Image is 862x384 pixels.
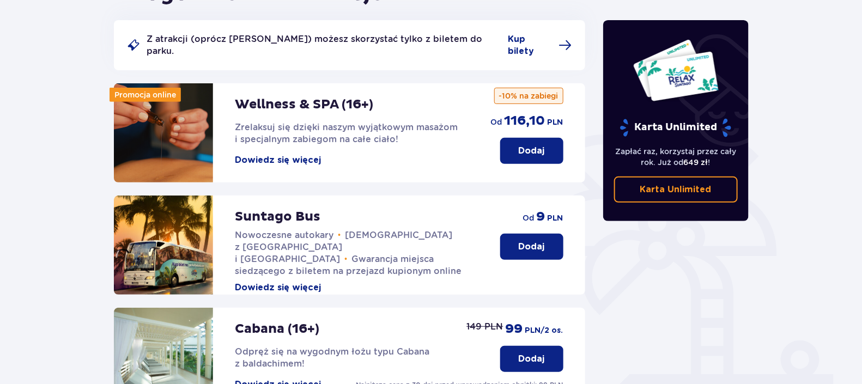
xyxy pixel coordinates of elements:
[523,212,535,223] span: od
[467,321,503,333] p: 149 PLN
[344,254,348,265] span: •
[633,39,719,102] img: Dwie karty całoroczne do Suntago z napisem 'UNLIMITED RELAX', na białym tle z tropikalnymi liśćmi...
[494,88,563,104] p: -10% na zabiegi
[619,118,732,137] p: Karta Unlimited
[114,83,213,182] img: attraction
[235,282,321,294] button: Dowiedz się więcej
[525,325,563,336] span: PLN /2 os.
[684,158,708,167] span: 649 zł
[235,154,321,166] button: Dowiedz się więcej
[640,184,712,196] p: Karta Unlimited
[500,234,563,260] button: Dodaj
[235,230,453,264] span: [DEMOGRAPHIC_DATA] z [GEOGRAPHIC_DATA] i [GEOGRAPHIC_DATA]
[508,33,553,57] span: Kup bilety
[537,209,545,225] span: 9
[235,122,458,144] span: Zrelaksuj się dzięki naszym wyjątkowym masażom i specjalnym zabiegom na całe ciało!
[147,33,501,57] p: Z atrakcji (oprócz [PERSON_NAME]) możesz skorzystać tylko z biletem do parku.
[508,33,572,57] a: Kup bilety
[235,321,319,337] p: Cabana (16+)
[500,138,563,164] button: Dodaj
[506,321,523,337] span: 99
[338,230,341,241] span: •
[491,117,502,127] span: od
[235,209,320,225] p: Suntago Bus
[505,113,545,129] span: 116,10
[114,196,213,295] img: attraction
[614,146,738,168] p: Zapłać raz, korzystaj przez cały rok. Już od !
[548,117,563,128] span: PLN
[500,346,563,372] button: Dodaj
[235,96,373,113] p: Wellness & SPA (16+)
[519,353,545,365] p: Dodaj
[519,145,545,157] p: Dodaj
[614,176,738,203] a: Karta Unlimited
[235,346,429,369] span: Odpręż się na wygodnym łożu typu Cabana z baldachimem!
[110,88,181,102] div: Promocja online
[519,241,545,253] p: Dodaj
[235,230,333,240] span: Nowoczesne autokary
[548,213,563,224] span: PLN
